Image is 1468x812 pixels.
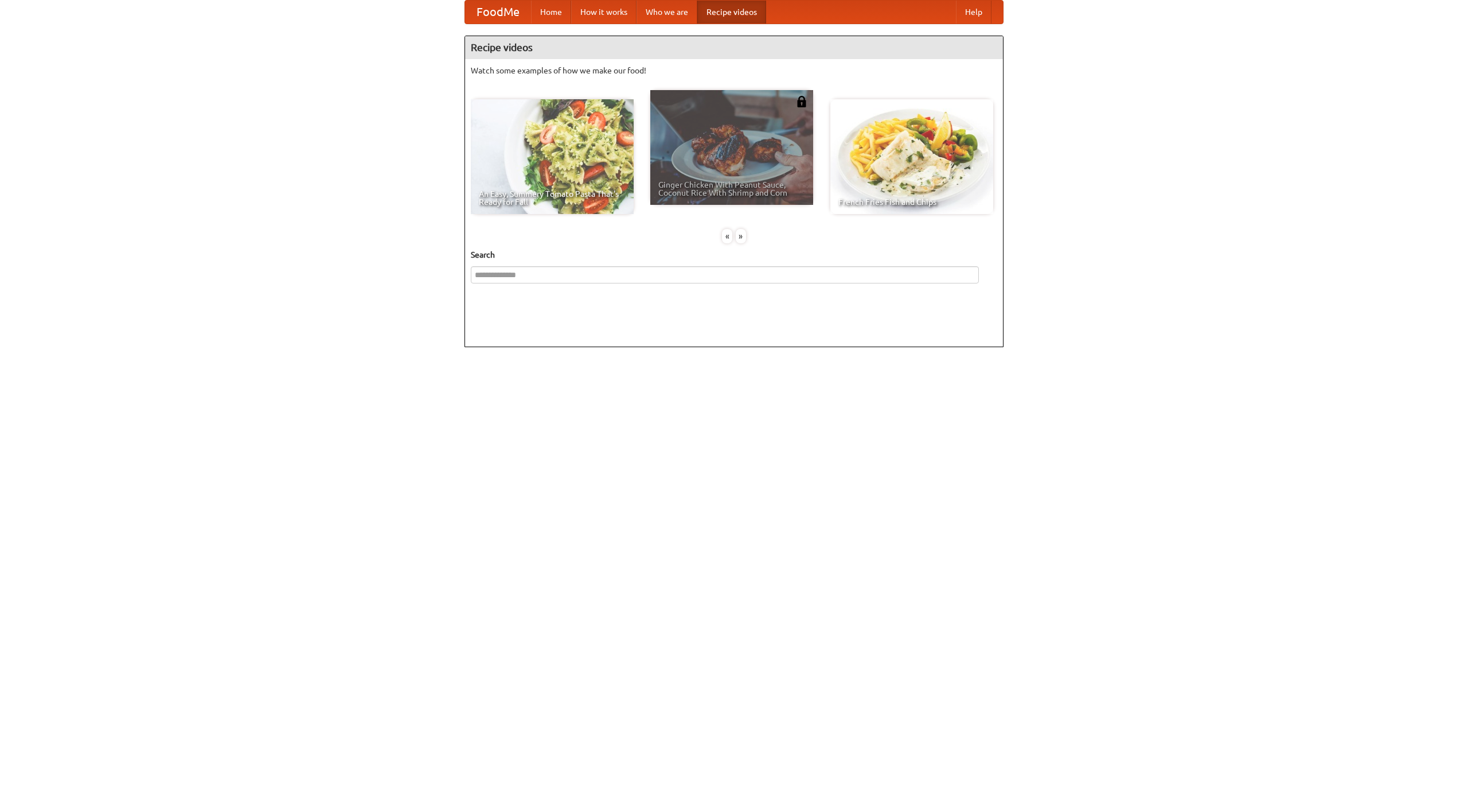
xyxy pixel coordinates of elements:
[838,198,985,206] span: French Fries Fish and Chips
[796,96,807,107] img: 483408.png
[465,36,1003,59] h4: Recipe videos
[479,190,626,206] span: An Easy, Summery Tomato Pasta That's Ready for Fall
[637,1,697,24] a: Who we are
[722,229,732,243] div: «
[531,1,571,24] a: Home
[465,1,531,24] a: FoodMe
[471,99,634,214] a: An Easy, Summery Tomato Pasta That's Ready for Fall
[736,229,746,243] div: »
[830,99,993,214] a: French Fries Fish and Chips
[956,1,991,24] a: Help
[697,1,766,24] a: Recipe videos
[571,1,637,24] a: How it works
[471,249,997,261] h5: Search
[471,65,997,76] p: Watch some examples of how we make our food!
